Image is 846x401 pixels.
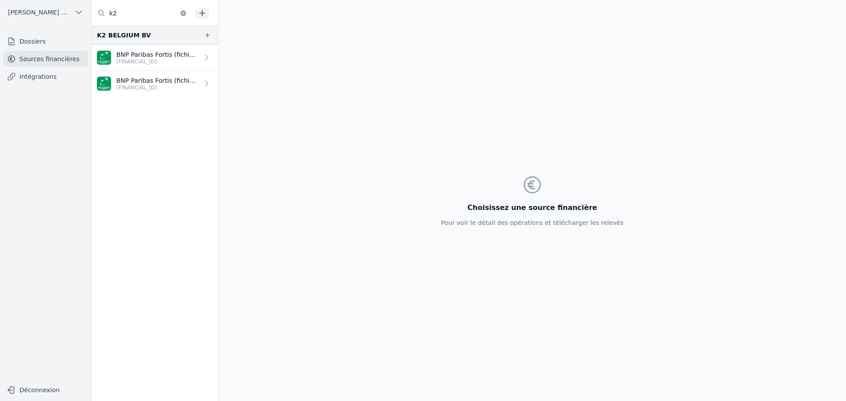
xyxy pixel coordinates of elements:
[92,71,218,97] a: BNP Paribas Fortis (fichiers importés) [FINANCIAL_ID]
[4,69,88,85] a: Intégrations
[4,5,88,19] button: [PERSON_NAME] ET PARTNERS SRL
[116,58,199,65] p: [FINANCIAL_ID]
[97,77,111,91] img: BNP_BE_BUSINESS_GEBABEBB.png
[4,51,88,67] a: Sources financières
[4,383,88,397] button: Déconnexion
[116,50,199,59] p: BNP Paribas Fortis (fichiers importés)
[92,44,218,71] a: BNP Paribas Fortis (fichiers importés) [FINANCIAL_ID]
[97,51,111,65] img: BNP_BE_BUSINESS_GEBABEBB.png
[97,30,151,40] div: K2 BELGIUM BV
[116,76,199,85] p: BNP Paribas Fortis (fichiers importés)
[92,5,192,21] input: Filtrer par dossier...
[441,218,623,227] p: Pour voir le détail des opérations et télécharger les relevés
[4,33,88,49] a: Dossiers
[116,84,199,91] p: [FINANCIAL_ID]
[441,202,623,213] h3: Choisissez une source financière
[8,8,71,17] span: [PERSON_NAME] ET PARTNERS SRL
